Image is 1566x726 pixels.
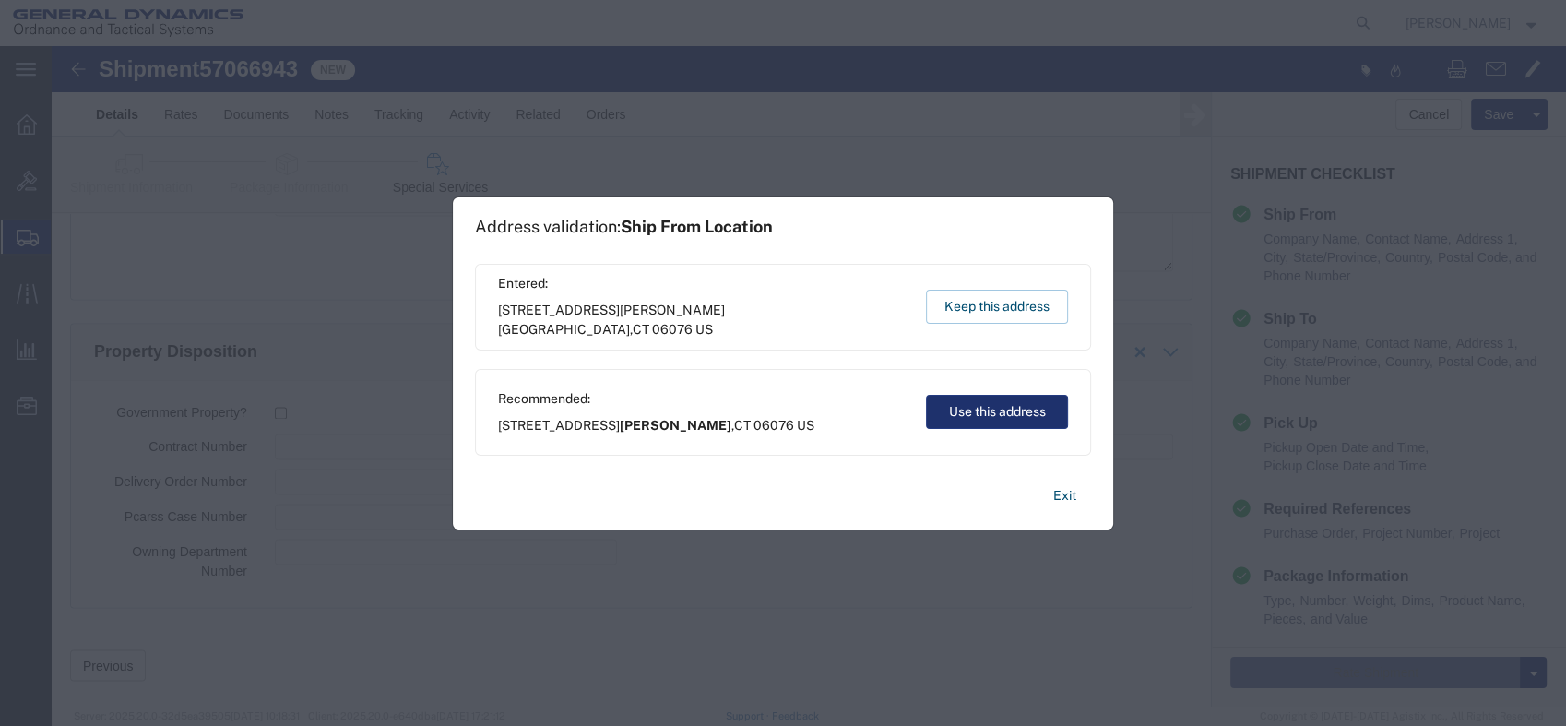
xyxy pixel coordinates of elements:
[498,301,908,339] span: [STREET_ADDRESS] ,
[926,395,1068,429] button: Use this address
[621,217,773,236] span: Ship From Location
[475,217,773,237] h1: Address validation:
[498,416,814,435] span: [STREET_ADDRESS] ,
[797,418,814,433] span: US
[498,303,725,337] span: [PERSON_NAME][GEOGRAPHIC_DATA]
[620,418,731,433] span: [PERSON_NAME]
[652,322,693,337] span: 06076
[695,322,713,337] span: US
[498,389,814,409] span: Recommended:
[734,418,751,433] span: CT
[1038,480,1091,512] button: Exit
[926,290,1068,324] button: Keep this address
[498,274,908,293] span: Entered:
[633,322,649,337] span: CT
[753,418,794,433] span: 06076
